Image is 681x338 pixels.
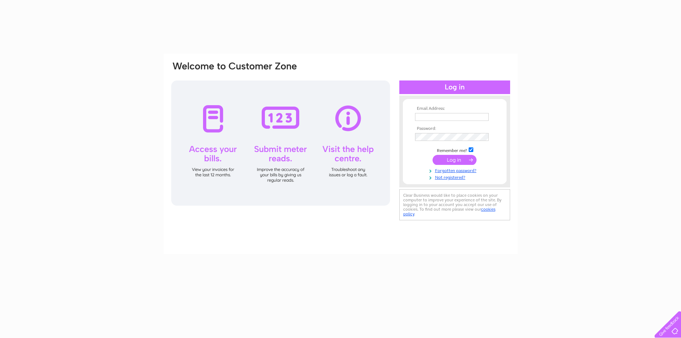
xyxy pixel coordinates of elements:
[413,146,496,153] td: Remember me?
[403,207,495,216] a: cookies policy
[399,189,510,220] div: Clear Business would like to place cookies on your computer to improve your experience of the sit...
[413,126,496,131] th: Password:
[433,155,477,165] input: Submit
[415,167,496,173] a: Forgotten password?
[413,106,496,111] th: Email Address:
[415,173,496,180] a: Not registered?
